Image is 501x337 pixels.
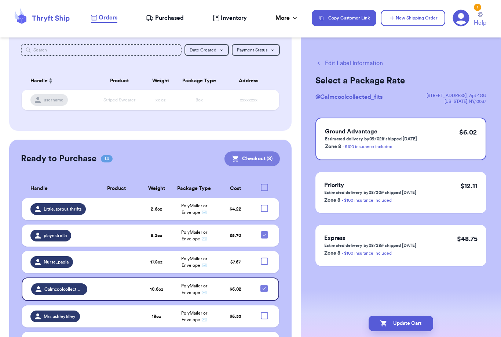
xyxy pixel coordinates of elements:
[459,127,477,137] p: $ 6.02
[230,233,241,238] span: $ 5.70
[427,98,486,104] div: [US_STATE] , NY , 10037
[150,287,163,291] strong: 10.6 oz
[324,198,340,203] span: Zone 8
[150,260,162,264] strong: 17.8 oz
[275,14,299,22] div: More
[460,181,478,191] p: $ 12.11
[142,179,172,198] th: Weight
[217,179,254,198] th: Cost
[224,151,280,166] button: Checkout (8)
[151,207,162,211] strong: 2.6 oz
[453,10,469,26] a: 1
[146,14,184,22] a: Purchased
[325,129,377,135] span: Ground Advantage
[181,230,207,241] span: PolyMailer or Envelope ✉️
[44,259,69,265] span: Nurse_paola
[312,10,376,26] button: Copy Customer Link
[92,179,142,198] th: Product
[213,14,247,22] a: Inventory
[44,286,83,292] span: Calmcoolcollected_fits
[324,190,416,196] p: Estimated delivery by 08/30 if shipped [DATE]
[324,235,345,241] span: Express
[324,243,416,248] p: Estimated delivery by 08/28 if shipped [DATE]
[172,179,217,198] th: Package Type
[30,185,48,193] span: Handle
[152,314,161,319] strong: 18 oz
[94,72,145,90] th: Product
[190,48,216,52] span: Date Created
[155,14,184,22] span: Purchased
[44,233,67,239] span: playestrella
[324,251,340,256] span: Zone 8
[474,12,486,27] a: Help
[324,182,344,188] span: Priority
[230,287,241,291] span: $ 6.02
[222,72,279,90] th: Address
[343,144,392,149] a: - $100 insurance included
[230,207,241,211] span: $ 4.22
[99,13,117,22] span: Orders
[195,98,203,102] span: Box
[91,13,117,23] a: Orders
[427,93,486,98] div: [STREET_ADDRESS] , Apt 4GG
[103,98,135,102] span: Striped Sweater
[181,284,207,295] span: PolyMailer or Envelope ✉️
[230,314,241,319] span: $ 6.53
[342,251,392,255] a: - $100 insurance included
[237,48,267,52] span: Payment Status
[44,97,63,103] span: username
[30,77,48,85] span: Handle
[181,311,207,322] span: PolyMailer or Envelope ✉️
[230,260,241,264] span: $ 7.67
[240,98,257,102] span: xxxxxxxx
[184,44,229,56] button: Date Created
[21,44,182,56] input: Search
[21,153,96,165] h2: Ready to Purchase
[325,136,417,142] p: Estimated delivery by 09/02 if shipped [DATE]
[181,257,207,268] span: PolyMailer or Envelope ✉️
[325,144,341,149] span: Zone 8
[101,155,113,162] span: 14
[315,75,486,87] h2: Select a Package Rate
[232,44,280,56] button: Payment Status
[369,316,433,331] button: Update Cart
[145,72,176,90] th: Weight
[315,94,383,100] span: @ Calmcoolcollected_fits
[48,76,54,85] button: Sort ascending
[44,206,81,212] span: Little.sprout.thrifts
[156,98,166,102] span: xx oz
[381,10,445,26] button: New Shipping Order
[176,72,222,90] th: Package Type
[474,18,486,27] span: Help
[181,204,207,215] span: PolyMailer or Envelope ✉️
[151,233,162,238] strong: 8.2 oz
[457,234,478,244] p: $ 48.75
[342,198,392,202] a: - $100 insurance included
[44,313,76,319] span: Mrs.ashleytilley
[315,59,383,68] button: Edit Label Information
[221,14,247,22] span: Inventory
[474,4,481,11] div: 1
